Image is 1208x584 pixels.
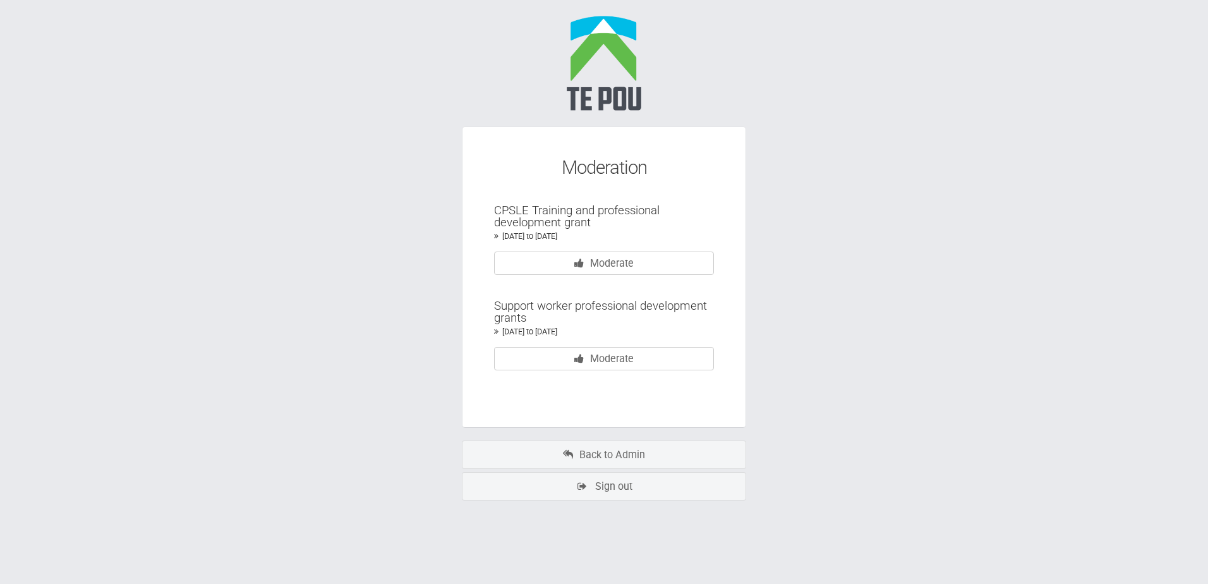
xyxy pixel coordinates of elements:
div: [DATE] to [DATE] [494,326,714,338]
a: Moderate [494,347,714,370]
div: CPSLE Training and professional development grant [494,205,714,228]
div: Moderation [494,162,714,173]
a: Moderate [494,252,714,275]
a: Back to Admin [462,441,746,469]
a: Sign out [462,472,746,501]
div: [DATE] to [DATE] [494,231,714,242]
div: Support worker professional development grants [494,300,714,324]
